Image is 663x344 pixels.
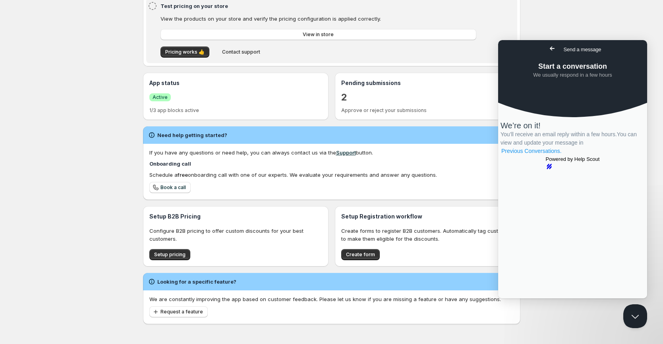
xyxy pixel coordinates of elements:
span: Book a call [160,184,186,191]
a: View in store [160,29,476,40]
div: Schedule a onboarding call with one of our experts. We evaluate your requirements and answer any ... [149,171,514,179]
div: If you have any questions or need help, you can always contact us via the button. [149,149,514,157]
a: SuccessActive [149,93,171,101]
p: We are constantly improving the app based on customer feedback. Please let us know if you are mis... [149,295,514,303]
h4: Test pricing on your store [160,2,479,10]
span: Request a feature [160,309,203,315]
button: Create form [341,249,380,260]
h3: App status [149,79,322,87]
b: free [178,172,188,178]
span: Pricing works 👍 [165,49,205,55]
h2: Need help getting started? [157,131,227,139]
p: 1/3 app blocks active [149,107,322,114]
iframe: Help Scout Beacon - Close [623,304,647,328]
iframe: Help Scout Beacon - Live Chat, Contact Form, and Knowledge Base [498,40,647,298]
span: Setup pricing [154,251,186,258]
span: Active [153,94,168,100]
button: Pricing works 👍 [160,46,209,58]
p: Configure B2B pricing to offer custom discounts for your best customers. [149,227,322,243]
p: Approve or reject your submissions [341,107,514,114]
a: Book a call [149,182,191,193]
a: 2 [341,91,347,104]
h2: Looking for a specific feature? [157,278,236,286]
button: Contact support [217,46,265,58]
a: Support [336,149,356,156]
p: View the products on your store and verify the pricing configuration is applied correctly. [160,15,476,23]
span: Create form [346,251,375,258]
h4: Onboarding call [149,160,514,168]
h3: Setup B2B Pricing [149,213,322,220]
button: Setup pricing [149,249,190,260]
button: Request a feature [149,306,208,317]
span: View in store [303,31,334,38]
h3: Setup Registration workflow [341,213,514,220]
h3: Pending submissions [341,79,514,87]
span: Contact support [222,49,260,55]
p: Create forms to register B2B customers. Automatically tag customer to make them eligible for the ... [341,227,514,243]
